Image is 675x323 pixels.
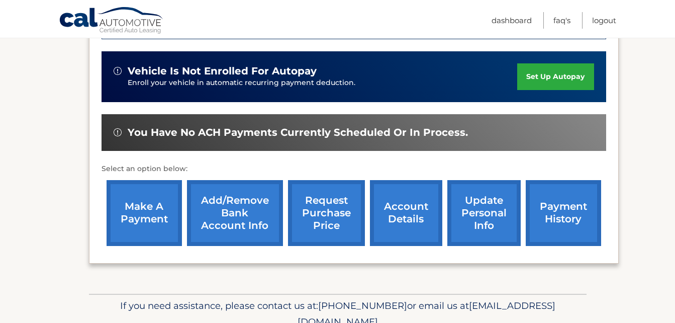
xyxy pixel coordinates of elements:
a: make a payment [107,180,182,246]
a: Logout [592,12,616,29]
span: [PHONE_NUMBER] [318,300,407,311]
a: set up autopay [517,63,594,90]
span: You have no ACH payments currently scheduled or in process. [128,126,468,139]
a: FAQ's [553,12,570,29]
a: account details [370,180,442,246]
p: Select an option below: [102,163,606,175]
a: payment history [526,180,601,246]
img: alert-white.svg [114,128,122,136]
span: vehicle is not enrolled for autopay [128,65,317,77]
a: update personal info [447,180,521,246]
img: alert-white.svg [114,67,122,75]
a: Add/Remove bank account info [187,180,283,246]
a: request purchase price [288,180,365,246]
p: Enroll your vehicle in automatic recurring payment deduction. [128,77,518,89]
a: Dashboard [492,12,532,29]
a: Cal Automotive [59,7,164,36]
